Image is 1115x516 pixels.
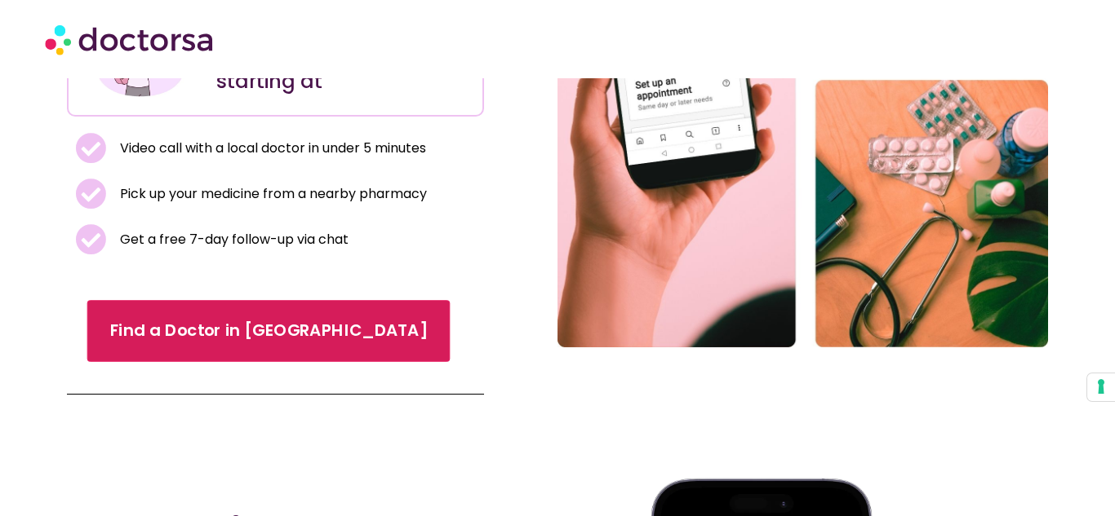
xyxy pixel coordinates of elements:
button: Your consent preferences for tracking technologies [1087,373,1115,401]
span: Get a free 7-day follow-up via chat [116,228,349,251]
span: Pick up your medicine from a nearby pharmacy [116,183,427,205]
a: Find a Doctor in [GEOGRAPHIC_DATA] [87,300,451,362]
span: Find a Doctor in [GEOGRAPHIC_DATA] [110,319,428,342]
span: Video call with a local doctor in under 5 minutes [116,137,426,160]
